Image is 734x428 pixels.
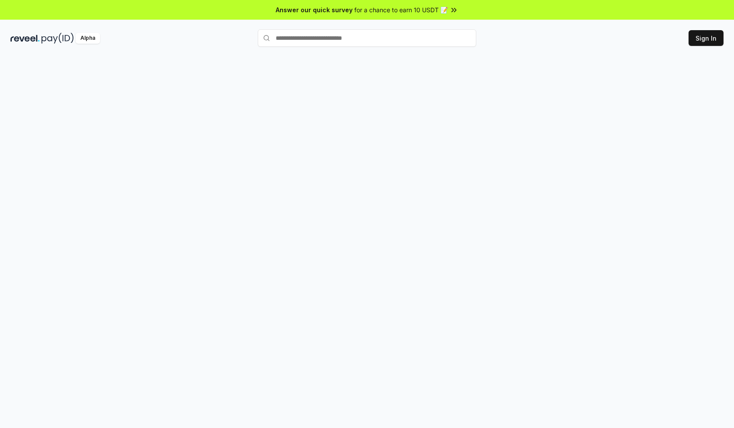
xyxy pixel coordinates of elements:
[276,5,353,14] span: Answer our quick survey
[76,33,100,44] div: Alpha
[10,33,40,44] img: reveel_dark
[354,5,448,14] span: for a chance to earn 10 USDT 📝
[42,33,74,44] img: pay_id
[689,30,724,46] button: Sign In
